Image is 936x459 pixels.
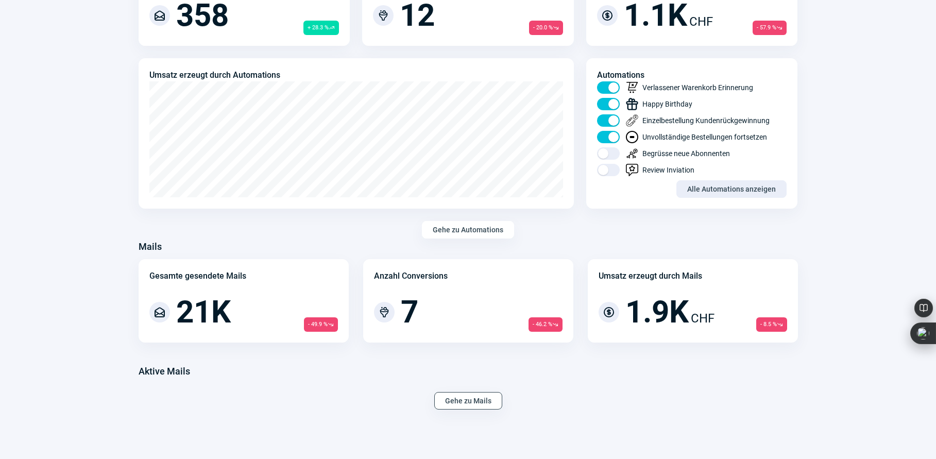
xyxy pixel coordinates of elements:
span: Happy Birthday [642,99,692,109]
span: Einzelbestellung Kundenrückgewinnung [642,115,770,126]
span: Begrüsse neue Abonnenten [642,148,730,159]
span: Gehe zu Mails [445,393,491,409]
span: Review Inviation [642,165,694,175]
div: Gesamte gesendete Mails [149,270,246,282]
div: Automations [597,69,787,81]
span: Verlassener Warenkorb Erinnerung [642,82,753,93]
span: Gehe zu Automations [433,222,503,238]
button: Gehe zu Mails [434,392,502,410]
span: - 49.9 % [304,317,338,332]
span: 7 [401,297,418,328]
div: Umsatz erzeugt durch Automations [149,69,280,81]
div: Umsatz erzeugt durch Mails [599,270,702,282]
div: Anzahl Conversions [374,270,448,282]
h3: Mails [139,239,162,255]
span: CHF [689,12,713,31]
h3: Aktive Mails [139,363,190,380]
span: - 20.0 % [529,21,563,35]
span: Alle Automations anzeigen [687,181,776,197]
span: - 57.9 % [753,21,787,35]
span: 1.9K [625,297,689,328]
button: Gehe zu Automations [422,221,514,239]
span: + 28.3 % [303,21,339,35]
span: - 8.5 % [756,317,787,332]
button: Alle Automations anzeigen [676,180,787,198]
span: CHF [691,309,714,328]
span: - 46.2 % [529,317,563,332]
span: Unvollständige Bestellungen fortsetzen [642,132,767,142]
span: 21K [176,297,231,328]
